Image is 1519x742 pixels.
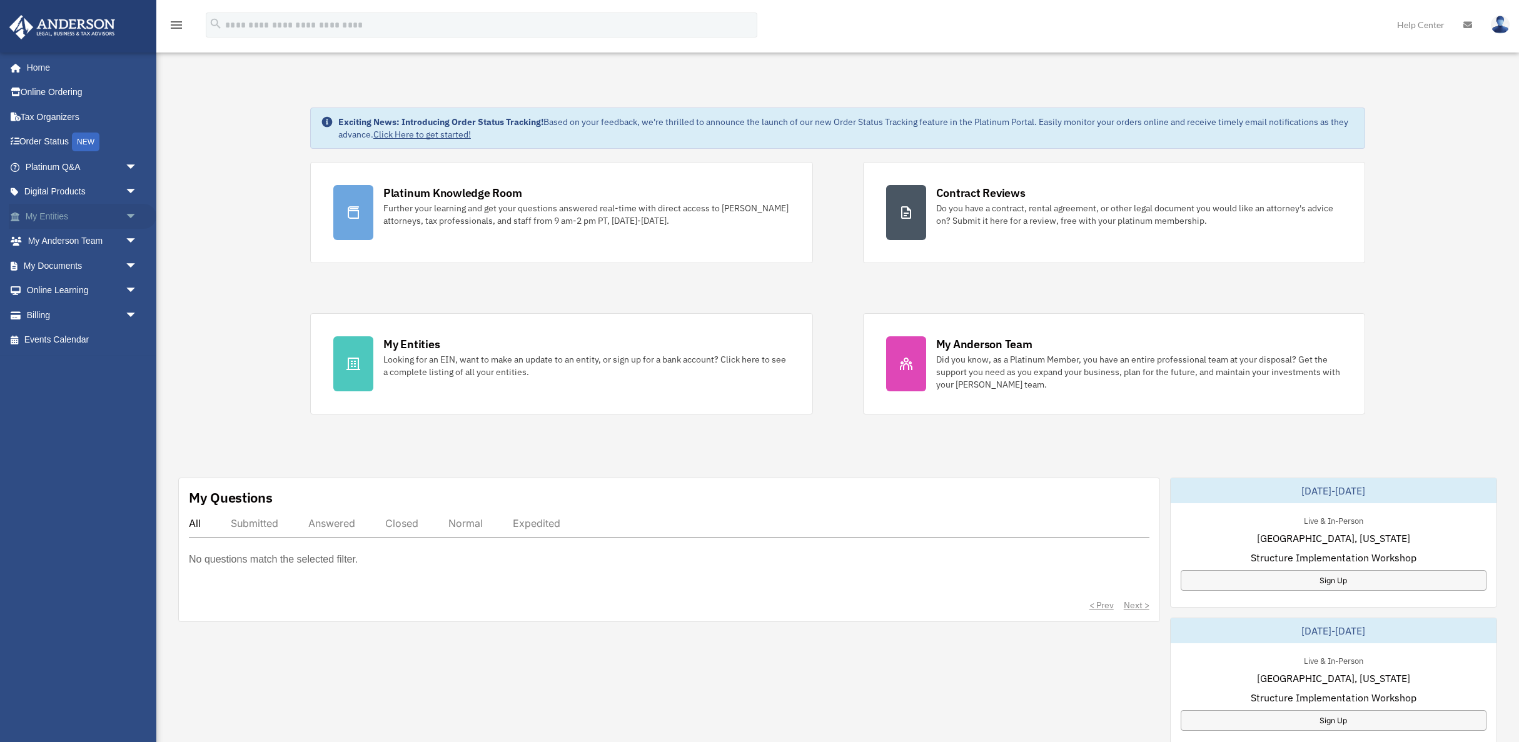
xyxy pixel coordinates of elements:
[383,353,790,378] div: Looking for an EIN, want to make an update to an entity, or sign up for a bank account? Click her...
[936,353,1343,391] div: Did you know, as a Platinum Member, you have an entire professional team at your disposal? Get th...
[1257,671,1410,686] span: [GEOGRAPHIC_DATA], [US_STATE]
[513,517,560,529] div: Expedited
[9,204,156,229] a: My Entitiesarrow_drop_down
[9,278,156,303] a: Online Learningarrow_drop_down
[308,517,355,529] div: Answered
[125,303,150,328] span: arrow_drop_down
[9,104,156,129] a: Tax Organizers
[9,129,156,155] a: Order StatusNEW
[1251,550,1416,565] span: Structure Implementation Workshop
[125,179,150,205] span: arrow_drop_down
[125,253,150,279] span: arrow_drop_down
[9,328,156,353] a: Events Calendar
[209,17,223,31] i: search
[936,336,1032,352] div: My Anderson Team
[6,15,119,39] img: Anderson Advisors Platinum Portal
[72,133,99,151] div: NEW
[1171,618,1496,643] div: [DATE]-[DATE]
[9,253,156,278] a: My Documentsarrow_drop_down
[9,55,150,80] a: Home
[9,303,156,328] a: Billingarrow_drop_down
[189,517,201,529] div: All
[169,18,184,33] i: menu
[863,313,1366,414] a: My Anderson Team Did you know, as a Platinum Member, you have an entire professional team at your...
[169,22,184,33] a: menu
[338,116,543,128] strong: Exciting News: Introducing Order Status Tracking!
[125,204,150,229] span: arrow_drop_down
[383,336,440,352] div: My Entities
[448,517,483,529] div: Normal
[231,517,278,529] div: Submitted
[189,551,358,568] p: No questions match the selected filter.
[189,488,273,507] div: My Questions
[9,179,156,204] a: Digital Productsarrow_drop_down
[1294,513,1373,526] div: Live & In-Person
[1491,16,1510,34] img: User Pic
[125,154,150,180] span: arrow_drop_down
[310,162,813,263] a: Platinum Knowledge Room Further your learning and get your questions answered real-time with dire...
[373,129,471,140] a: Click Here to get started!
[9,229,156,254] a: My Anderson Teamarrow_drop_down
[310,313,813,414] a: My Entities Looking for an EIN, want to make an update to an entity, or sign up for a bank accoun...
[1181,710,1486,731] a: Sign Up
[383,202,790,227] div: Further your learning and get your questions answered real-time with direct access to [PERSON_NAM...
[125,229,150,254] span: arrow_drop_down
[1294,653,1373,666] div: Live & In-Person
[383,185,522,201] div: Platinum Knowledge Room
[1257,531,1410,546] span: [GEOGRAPHIC_DATA], [US_STATE]
[936,185,1026,201] div: Contract Reviews
[936,202,1343,227] div: Do you have a contract, rental agreement, or other legal document you would like an attorney's ad...
[338,116,1355,141] div: Based on your feedback, we're thrilled to announce the launch of our new Order Status Tracking fe...
[125,278,150,304] span: arrow_drop_down
[1171,478,1496,503] div: [DATE]-[DATE]
[9,80,156,105] a: Online Ordering
[863,162,1366,263] a: Contract Reviews Do you have a contract, rental agreement, or other legal document you would like...
[9,154,156,179] a: Platinum Q&Aarrow_drop_down
[1251,690,1416,705] span: Structure Implementation Workshop
[385,517,418,529] div: Closed
[1181,570,1486,591] a: Sign Up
